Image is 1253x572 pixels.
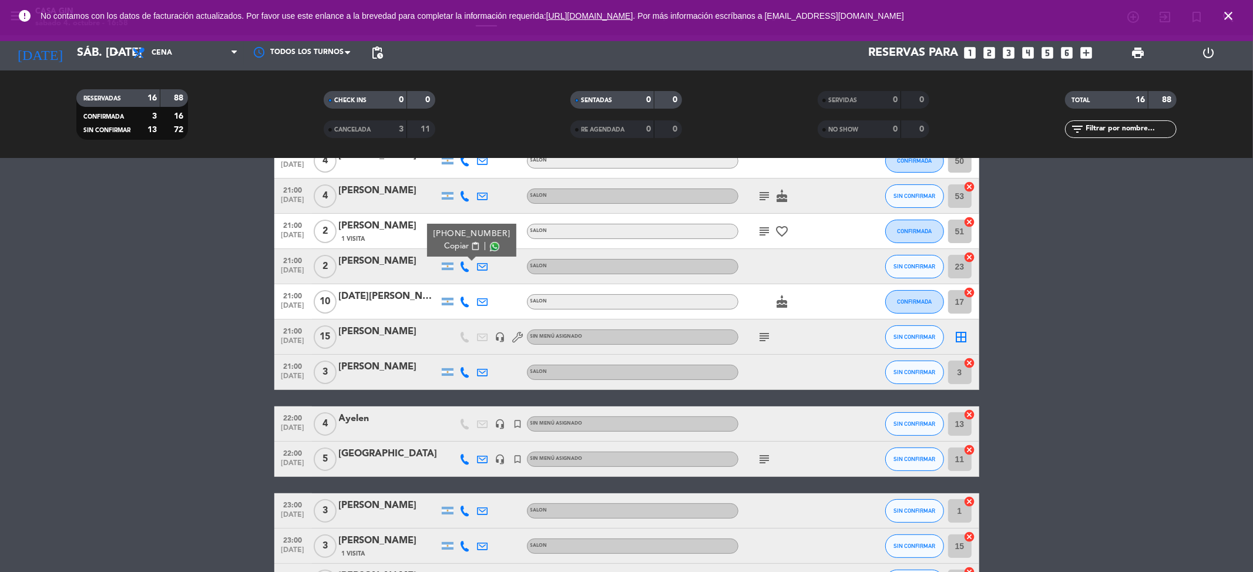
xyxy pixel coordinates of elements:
[885,325,944,349] button: SIN CONFIRMAR
[893,125,898,133] strong: 0
[278,288,308,302] span: 21:00
[897,228,932,234] span: CONFIRMADA
[530,158,547,163] span: SALON
[513,454,523,465] i: turned_in_not
[278,337,308,351] span: [DATE]
[339,324,439,339] div: [PERSON_NAME]
[885,447,944,471] button: SIN CONFIRMAR
[444,240,480,253] button: Copiarcontent_paste
[893,263,935,270] span: SIN CONFIRMAR
[278,183,308,196] span: 21:00
[982,45,997,60] i: looks_two
[314,412,337,436] span: 4
[646,96,651,104] strong: 0
[893,420,935,427] span: SIN CONFIRMAR
[885,361,944,384] button: SIN CONFIRMAR
[278,424,308,438] span: [DATE]
[897,298,932,305] span: CONFIRMADA
[893,507,935,514] span: SIN CONFIRMAR
[775,224,790,238] i: favorite_border
[399,125,404,133] strong: 3
[633,11,904,21] a: . Por más información escríbanos a [EMAIL_ADDRESS][DOMAIN_NAME]
[758,330,772,344] i: subject
[278,196,308,210] span: [DATE]
[314,149,337,173] span: 4
[963,45,978,60] i: looks_one
[314,534,337,558] span: 3
[334,127,371,133] span: CANCELADA
[893,96,898,104] strong: 0
[893,456,935,462] span: SIN CONFIRMAR
[495,332,506,342] i: headset_mic
[673,96,680,104] strong: 0
[278,497,308,511] span: 23:00
[964,181,976,193] i: cancel
[399,96,404,104] strong: 0
[758,224,772,238] i: subject
[885,499,944,523] button: SIN CONFIRMAR
[152,49,172,57] span: Cena
[1131,46,1145,60] span: print
[342,234,365,244] span: 1 Visita
[339,289,439,304] div: [DATE][PERSON_NAME]
[278,302,308,315] span: [DATE]
[893,543,935,549] span: SIN CONFIRMAR
[339,446,439,462] div: [GEOGRAPHIC_DATA]
[41,11,904,21] span: No contamos con los datos de facturación actualizados. Por favor use este enlance a la brevedad p...
[314,447,337,471] span: 5
[530,228,547,233] span: SALON
[964,357,976,369] i: cancel
[1040,45,1056,60] i: looks_5
[893,334,935,340] span: SIN CONFIRMAR
[174,94,186,102] strong: 88
[885,412,944,436] button: SIN CONFIRMAR
[147,126,157,134] strong: 13
[893,369,935,375] span: SIN CONFIRMAR
[1079,45,1094,60] i: add_box
[314,184,337,208] span: 4
[314,290,337,314] span: 10
[885,534,944,558] button: SIN CONFIRMAR
[433,228,510,240] div: [PHONE_NUMBER]
[278,359,308,372] span: 21:00
[1071,122,1085,136] i: filter_list
[444,240,469,253] span: Copiar
[758,452,772,466] i: subject
[278,511,308,524] span: [DATE]
[513,419,523,429] i: turned_in_not
[964,251,976,263] i: cancel
[920,96,927,104] strong: 0
[581,127,624,133] span: RE AGENDADA
[278,161,308,174] span: [DATE]
[278,533,308,546] span: 23:00
[530,421,583,426] span: Sin menú asignado
[964,496,976,507] i: cancel
[885,255,944,278] button: SIN CONFIRMAR
[278,267,308,280] span: [DATE]
[530,543,547,548] span: SALON
[174,126,186,134] strong: 72
[425,96,432,104] strong: 0
[278,411,308,424] span: 22:00
[964,287,976,298] i: cancel
[1136,96,1145,104] strong: 16
[530,508,547,513] span: SALON
[370,46,384,60] span: pending_actions
[483,240,486,253] span: |
[1202,46,1216,60] i: power_settings_new
[1085,123,1176,136] input: Filtrar por nombre...
[174,112,186,120] strong: 16
[530,456,583,461] span: Sin menú asignado
[278,546,308,560] span: [DATE]
[530,369,547,374] span: SALON
[1060,45,1075,60] i: looks_6
[775,189,790,203] i: cake
[530,334,583,339] span: Sin menú asignado
[828,127,858,133] span: NO SHOW
[278,253,308,267] span: 21:00
[421,125,432,133] strong: 11
[314,499,337,523] span: 3
[885,149,944,173] button: CONFIRMADA
[339,254,439,269] div: [PERSON_NAME]
[758,189,772,203] i: subject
